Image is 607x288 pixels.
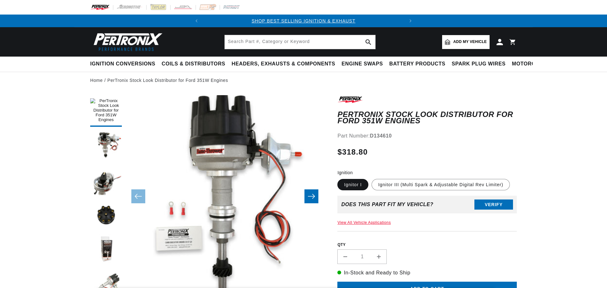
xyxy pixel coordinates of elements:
span: Motorcycle [512,61,550,67]
summary: Battery Products [386,57,448,71]
p: In-Stock and Ready to Ship [337,269,517,277]
a: Add my vehicle [442,35,490,49]
button: Slide right [304,189,318,203]
span: $318.80 [337,146,368,158]
span: Headers, Exhausts & Components [232,61,335,67]
button: Load image 1 in gallery view [90,95,122,127]
div: Part Number: [337,132,517,140]
img: Pertronix [90,31,163,53]
summary: Engine Swaps [338,57,386,71]
summary: Spark Plug Wires [448,57,509,71]
label: Ignitor I [337,179,368,190]
button: Load image 5 in gallery view [90,234,122,266]
a: PerTronix Stock Look Distributor for Ford 351W Engines [107,77,228,84]
strong: D134610 [370,133,392,138]
nav: breadcrumbs [90,77,517,84]
button: Load image 3 in gallery view [90,165,122,196]
button: Verify [474,199,513,210]
span: Add my vehicle [453,39,487,45]
button: Slide left [131,189,145,203]
h1: PerTronix Stock Look Distributor for Ford 351W Engines [337,111,517,124]
a: SHOP BEST SELLING IGNITION & EXHAUST [252,18,355,23]
summary: Coils & Distributors [159,57,228,71]
label: QTY [337,242,517,248]
div: Does This part fit My vehicle? [341,202,433,207]
span: Spark Plug Wires [452,61,505,67]
legend: Ignition [337,169,353,176]
span: Ignition Conversions [90,61,155,67]
summary: Ignition Conversions [90,57,159,71]
button: Translation missing: en.sections.announcements.next_announcement [404,15,417,27]
a: View All Vehicle Applications [337,220,391,225]
div: 1 of 2 [203,17,404,24]
summary: Motorcycle [509,57,553,71]
input: Search Part #, Category or Keyword [225,35,375,49]
button: Load image 4 in gallery view [90,199,122,231]
div: Announcement [203,17,404,24]
button: search button [361,35,375,49]
span: Engine Swaps [341,61,383,67]
summary: Headers, Exhausts & Components [228,57,338,71]
a: Home [90,77,103,84]
label: Ignitor III (Multi Spark & Adjustable Digital Rev Limiter) [372,179,510,190]
span: Battery Products [389,61,445,67]
slideshow-component: Translation missing: en.sections.announcements.announcement_bar [74,15,533,27]
button: Load image 2 in gallery view [90,130,122,162]
span: Coils & Distributors [162,61,225,67]
button: Translation missing: en.sections.announcements.previous_announcement [190,15,203,27]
